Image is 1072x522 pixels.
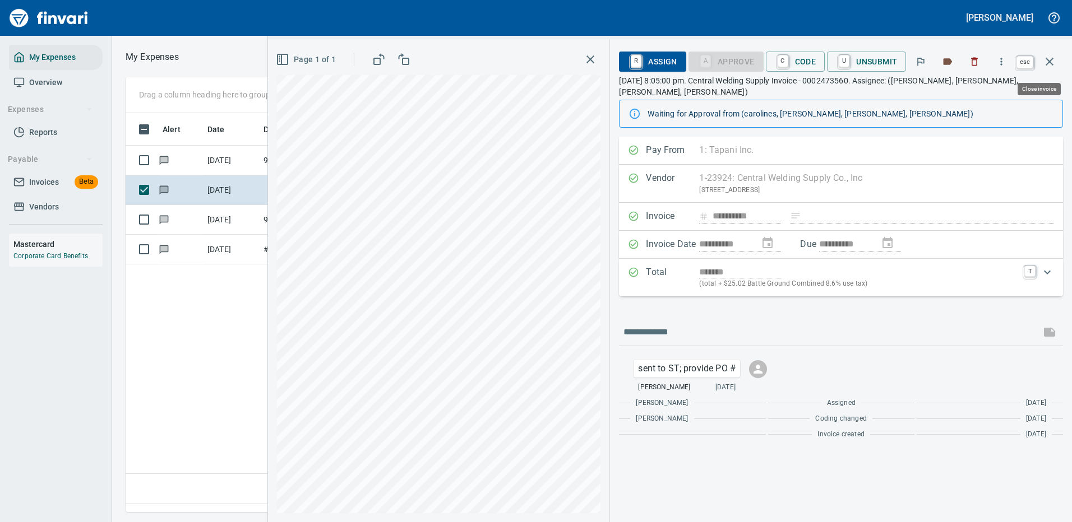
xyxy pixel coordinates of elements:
a: Vendors [9,194,103,220]
span: Date [207,123,239,136]
button: Payable [3,149,97,170]
a: InvoicesBeta [9,170,103,195]
nav: breadcrumb [126,50,179,64]
span: [DATE] [1026,413,1046,425]
span: Code [775,52,816,71]
div: Coding Required [689,56,764,66]
h5: [PERSON_NAME] [966,12,1033,24]
span: Coding changed [815,413,866,425]
td: [DATE] [203,205,259,235]
span: Has messages [158,156,170,164]
a: R [631,55,641,67]
div: Waiting for Approval from (carolines, [PERSON_NAME], [PERSON_NAME], [PERSON_NAME]) [648,104,1053,124]
p: My Expenses [126,50,179,64]
td: 96205.FAB [259,205,360,235]
a: Corporate Card Benefits [13,252,88,260]
span: Assign [628,52,677,71]
p: [DATE] 8:05:00 pm. Central Welding Supply Invoice - 0002473560. Assignee: ([PERSON_NAME], [PERSON... [619,75,1063,97]
span: Payable [8,152,93,166]
p: (total + $25.02 Battle Ground Combined 8.6% use tax) [699,278,1018,290]
span: Has messages [158,245,170,253]
a: Overview [9,70,103,95]
span: Alert [163,123,195,136]
span: Page 1 of 1 [278,53,336,67]
span: Has messages [158,216,170,223]
span: My Expenses [29,50,76,64]
button: CCode [766,52,825,72]
p: Total [646,265,699,290]
a: U [839,55,849,67]
td: [DATE] [203,146,259,175]
span: Invoice created [817,429,865,440]
span: Reports [29,125,57,139]
span: Beta [75,175,98,188]
td: [DATE] [203,235,259,264]
span: [DATE] [1026,429,1046,440]
span: [DATE] [1026,398,1046,409]
span: Unsubmit [836,52,897,71]
span: Has messages [158,186,170,193]
span: Description [264,123,306,136]
span: Overview [29,76,62,90]
span: Date [207,123,225,136]
div: Expand [619,259,1063,296]
td: [DATE] [203,175,259,205]
a: C [778,55,788,67]
div: Click for options [634,360,740,377]
button: Expenses [3,99,97,120]
button: RAssign [619,52,686,72]
button: UUnsubmit [827,52,906,72]
a: T [1024,265,1036,277]
a: Reports [9,120,103,145]
a: My Expenses [9,45,103,70]
span: Description [264,123,320,136]
span: Vendors [29,200,59,214]
img: Finvari [7,4,91,31]
a: esc [1016,56,1033,68]
button: Flag [908,49,933,74]
button: Page 1 of 1 [274,49,340,70]
span: This records your message into the invoice and notifies anyone mentioned [1036,319,1063,346]
span: [PERSON_NAME] [636,398,688,409]
span: [DATE] [715,382,736,393]
span: [PERSON_NAME] [638,382,690,393]
td: #SHOP [259,235,360,264]
span: Assigned [827,398,856,409]
span: Expenses [8,102,93,116]
h6: Mastercard [13,238,103,250]
span: Invoices [29,175,59,189]
span: Alert [163,123,181,136]
span: [PERSON_NAME] [636,413,688,425]
td: 96414.FAB [259,146,360,175]
button: [PERSON_NAME] [963,9,1036,26]
p: Drag a column heading here to group the table [139,89,303,100]
p: sent to ST; provide PO # [638,362,736,375]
